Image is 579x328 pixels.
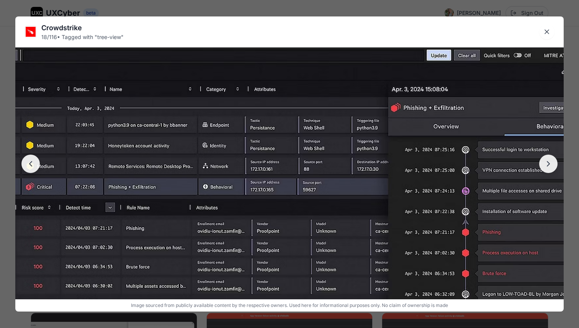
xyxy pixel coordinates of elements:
[41,23,124,33] div: Crowdstrike
[539,155,558,173] button: Next image
[18,302,561,308] p: Image sourced from publicly available content by the respective owners. Used here for information...
[41,33,124,41] div: 18 / 116 • Tagged with " tree-view "
[21,155,40,173] button: Previous image
[25,26,36,38] img: Crowdstrike logo
[539,24,554,39] button: Close lightbox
